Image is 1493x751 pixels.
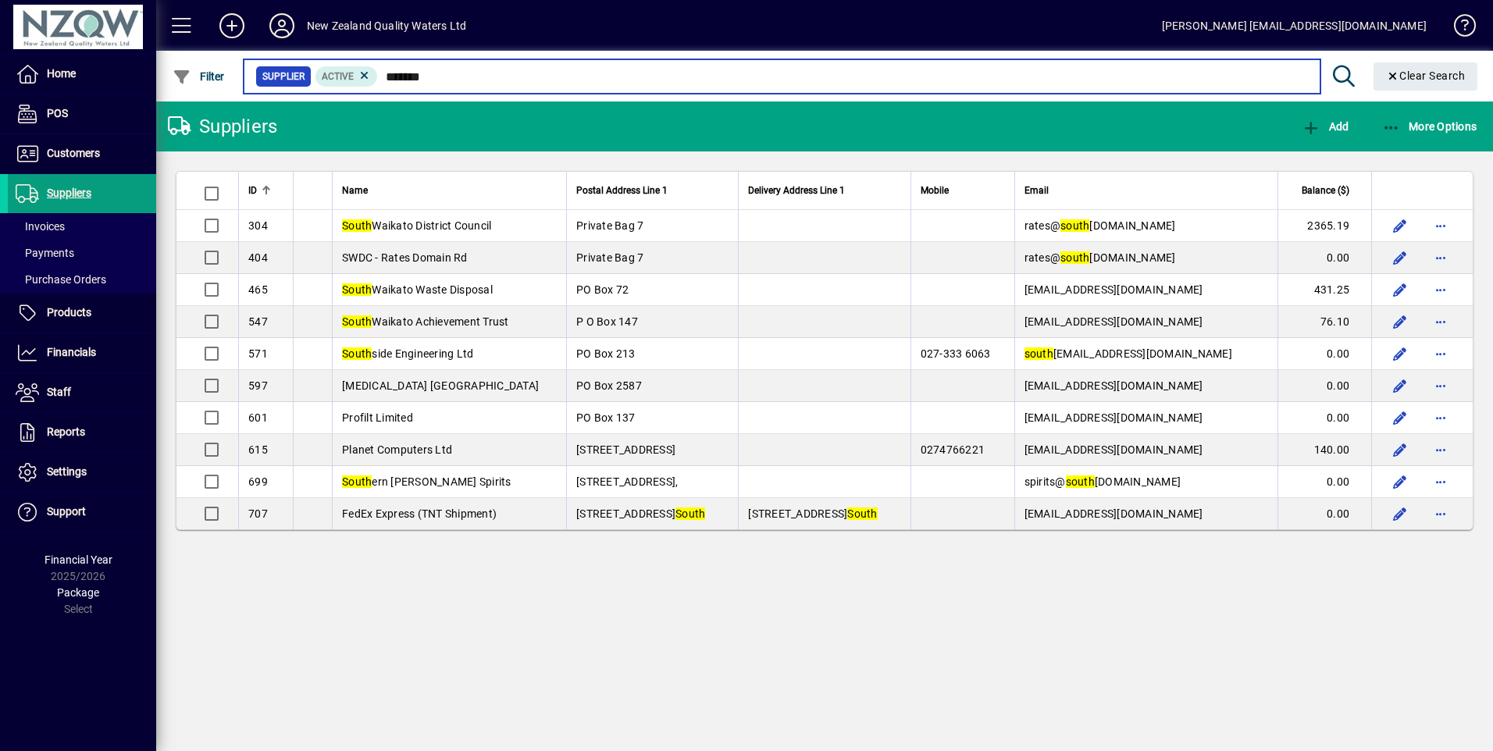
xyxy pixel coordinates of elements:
[342,475,372,488] em: South
[248,315,268,328] span: 547
[1388,309,1413,334] button: Edit
[1302,182,1349,199] span: Balance ($)
[8,240,156,266] a: Payments
[1428,309,1453,334] button: More options
[248,347,268,360] span: 571
[1428,277,1453,302] button: More options
[47,505,86,518] span: Support
[1060,251,1089,264] em: south
[248,182,257,199] span: ID
[342,219,372,232] em: South
[1378,112,1481,141] button: More Options
[1277,274,1371,306] td: 431.25
[576,315,638,328] span: P O Box 147
[748,507,877,520] span: [STREET_ADDRESS]
[16,220,65,233] span: Invoices
[1428,437,1453,462] button: More options
[1288,182,1363,199] div: Balance ($)
[1428,469,1453,494] button: More options
[1024,411,1203,424] span: [EMAIL_ADDRESS][DOMAIN_NAME]
[921,182,1005,199] div: Mobile
[342,182,368,199] span: Name
[47,187,91,199] span: Suppliers
[45,553,112,566] span: Financial Year
[248,507,268,520] span: 707
[576,379,642,392] span: PO Box 2587
[16,247,74,259] span: Payments
[342,182,557,199] div: Name
[847,507,877,520] em: South
[1428,213,1453,238] button: More options
[1298,112,1352,141] button: Add
[576,475,678,488] span: [STREET_ADDRESS],
[1428,405,1453,430] button: More options
[8,493,156,532] a: Support
[262,69,305,84] span: Supplier
[1066,475,1095,488] em: south
[307,13,466,38] div: New Zealand Quality Waters Ltd
[921,347,991,360] span: 027-333 6063
[47,107,68,119] span: POS
[1277,370,1371,402] td: 0.00
[342,411,413,424] span: Profilt Limited
[1024,347,1232,360] span: [EMAIL_ADDRESS][DOMAIN_NAME]
[248,219,268,232] span: 304
[47,306,91,319] span: Products
[1024,182,1049,199] span: Email
[1277,242,1371,274] td: 0.00
[1382,120,1477,133] span: More Options
[1428,501,1453,526] button: More options
[675,507,705,520] em: South
[1428,245,1453,270] button: More options
[8,413,156,452] a: Reports
[8,55,156,94] a: Home
[1302,120,1349,133] span: Add
[1024,475,1181,488] span: spirits@ [DOMAIN_NAME]
[576,443,675,456] span: [STREET_ADDRESS]
[1024,219,1176,232] span: rates@ [DOMAIN_NAME]
[1388,373,1413,398] button: Edit
[342,347,372,360] em: South
[1024,315,1203,328] span: [EMAIL_ADDRESS][DOMAIN_NAME]
[1277,402,1371,434] td: 0.00
[47,425,85,438] span: Reports
[576,251,643,264] span: Private Bag 7
[248,251,268,264] span: 404
[1277,498,1371,529] td: 0.00
[1388,405,1413,430] button: Edit
[1428,341,1453,366] button: More options
[16,273,106,286] span: Purchase Orders
[169,62,229,91] button: Filter
[8,453,156,492] a: Settings
[576,347,636,360] span: PO Box 213
[576,219,643,232] span: Private Bag 7
[47,67,76,80] span: Home
[1024,182,1268,199] div: Email
[342,443,452,456] span: Planet Computers Ltd
[1024,507,1203,520] span: [EMAIL_ADDRESS][DOMAIN_NAME]
[248,443,268,456] span: 615
[576,507,705,520] span: [STREET_ADDRESS]
[248,379,268,392] span: 597
[576,283,629,296] span: PO Box 72
[1277,434,1371,466] td: 140.00
[8,333,156,372] a: Financials
[1388,213,1413,238] button: Edit
[342,251,468,264] span: SWDC - Rates Domain Rd
[1024,347,1053,360] em: south
[1388,341,1413,366] button: Edit
[342,219,491,232] span: Waikato District Council
[173,70,225,83] span: Filter
[8,373,156,412] a: Staff
[47,386,71,398] span: Staff
[8,294,156,333] a: Products
[257,12,307,40] button: Profile
[47,346,96,358] span: Financials
[342,507,497,520] span: FedEx Express (TNT Shipment)
[248,182,283,199] div: ID
[342,283,493,296] span: Waikato Waste Disposal
[1024,251,1176,264] span: rates@ [DOMAIN_NAME]
[1388,469,1413,494] button: Edit
[576,411,636,424] span: PO Box 137
[1024,443,1203,456] span: [EMAIL_ADDRESS][DOMAIN_NAME]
